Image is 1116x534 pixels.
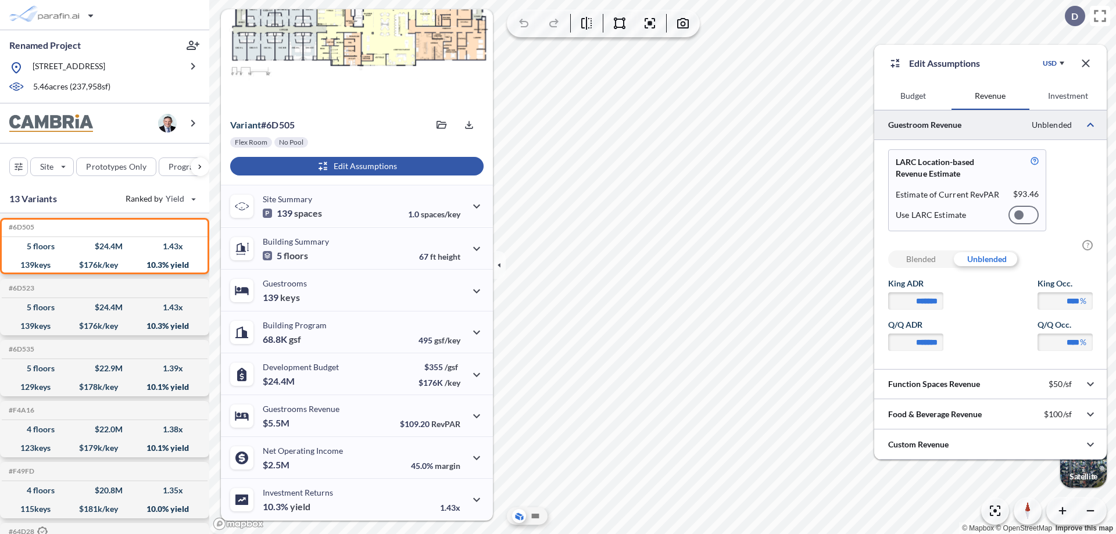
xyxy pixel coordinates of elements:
p: $176K [419,378,460,388]
button: Program [159,157,221,176]
div: Unblended [954,250,1020,268]
img: BrandImage [9,114,93,132]
p: No Pool [279,138,303,147]
span: gsf/key [434,335,460,345]
h5: Click to copy the code [6,467,34,475]
p: $5.5M [263,417,291,429]
p: 5.46 acres ( 237,958 sf) [33,81,110,94]
button: Site Plan [528,509,542,523]
p: $ 93.46 [1013,189,1039,200]
p: Custom Revenue [888,439,949,450]
p: # 6d505 [230,119,295,131]
span: Yield [166,193,185,205]
button: Aerial View [512,509,526,523]
p: 139 [263,207,322,219]
span: ft [430,252,436,261]
p: 10.3% [263,501,310,513]
label: % [1080,295,1086,307]
p: Program [169,161,201,173]
p: Site Summary [263,194,312,204]
p: 5 [263,250,308,261]
h5: Click to copy the code [6,284,34,292]
p: Building Summary [263,236,329,246]
p: $355 [419,362,460,372]
div: USD [1043,59,1057,68]
span: margin [435,461,460,471]
p: $109.20 [400,419,460,429]
a: Mapbox [962,524,994,532]
label: Q/Q Occ. [1038,319,1093,331]
span: spaces [294,207,322,219]
h5: Click to copy the code [6,406,34,414]
p: D [1071,11,1078,21]
span: gsf [289,334,301,345]
img: Switcher Image [1060,441,1107,488]
p: Renamed Project [9,39,81,52]
a: Improve this map [1056,524,1113,532]
button: Revenue [952,82,1029,110]
p: Development Budget [263,362,339,372]
span: spaces/key [421,209,460,219]
div: Blended [888,250,954,268]
button: Site [30,157,74,176]
span: RevPAR [431,419,460,429]
p: Satellite [1069,472,1097,481]
p: Use LARC Estimate [896,210,966,220]
p: $24.4M [263,375,296,387]
span: /key [445,378,460,388]
p: 1.43x [440,503,460,513]
p: $100/sf [1044,409,1072,420]
p: Investment Returns [263,488,333,497]
p: [STREET_ADDRESS] [33,60,105,75]
p: 67 [419,252,460,261]
p: 495 [419,335,460,345]
h5: Click to copy the code [6,223,34,231]
p: 1.0 [408,209,460,219]
p: 68.8K [263,334,301,345]
label: King Occ. [1038,278,1093,289]
a: OpenStreetMap [996,524,1052,532]
button: Switcher ImageSatellite [1060,441,1107,488]
p: Estimate of Current RevPAR [896,189,1000,200]
button: Investment [1029,82,1107,110]
span: yield [290,501,310,513]
label: King ADR [888,278,943,289]
p: Guestrooms [263,278,307,288]
label: % [1080,336,1086,348]
p: Prototypes Only [86,161,146,173]
button: Prototypes Only [76,157,156,176]
button: Edit Assumptions [230,157,484,175]
p: LARC Location-based Revenue Estimate [896,156,1003,180]
p: Net Operating Income [263,446,343,456]
p: Edit Assumptions [909,56,980,70]
button: Budget [874,82,952,110]
span: /gsf [445,362,458,372]
p: 13 Variants [9,192,57,206]
a: Mapbox homepage [213,517,264,531]
span: Variant [230,119,261,130]
label: Q/Q ADR [888,319,943,331]
img: user logo [158,114,177,132]
span: keys [280,292,300,303]
h5: Click to copy the code [6,345,34,353]
p: Flex Room [235,138,267,147]
p: Site [40,161,53,173]
span: ? [1082,240,1093,250]
span: height [438,252,460,261]
p: Function Spaces Revenue [888,378,980,390]
button: Ranked by Yield [116,189,203,208]
p: 45.0% [411,461,460,471]
p: $2.5M [263,459,291,471]
span: floors [284,250,308,261]
p: Building Program [263,320,327,330]
p: Guestrooms Revenue [263,404,339,414]
p: 139 [263,292,300,303]
p: Food & Beverage Revenue [888,408,982,420]
p: $50/sf [1049,379,1072,389]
